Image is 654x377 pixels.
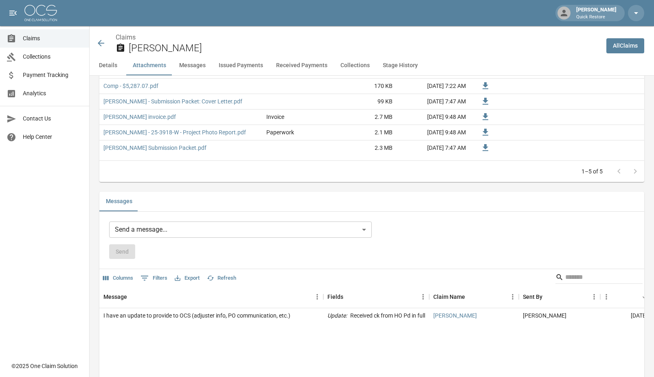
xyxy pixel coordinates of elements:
div: Paperwork [266,128,294,136]
button: Menu [600,291,612,303]
div: [PERSON_NAME] [573,6,620,20]
div: [DATE] 9:48 AM [397,110,470,125]
span: Analytics [23,89,83,98]
button: Messages [173,56,212,75]
div: 99 KB [336,94,397,110]
img: ocs-logo-white-transparent.png [24,5,57,21]
button: Show filters [138,272,169,285]
button: Sort [343,291,355,302]
span: Help Center [23,133,83,141]
button: Sort [542,291,554,302]
div: Invoice [266,113,284,121]
div: Message [99,285,323,308]
nav: breadcrumb [116,33,600,42]
span: Payment Tracking [23,71,83,79]
p: Quick Restore [576,14,617,21]
a: Claims [116,33,136,41]
div: I have an update to provide to OCS (adjuster info, PO communication, etc.) [103,311,290,320]
div: [DATE] 7:22 AM [397,79,470,94]
button: Collections [334,56,376,75]
div: Message [103,285,127,308]
span: Collections [23,53,83,61]
div: Claim Name [433,285,465,308]
button: Issued Payments [212,56,270,75]
a: [PERSON_NAME] [433,311,477,320]
button: Select columns [101,272,135,285]
div: [DATE] 7:47 AM [397,140,470,156]
div: Sent By [523,285,542,308]
button: Menu [507,291,519,303]
div: Search [555,271,643,285]
button: Sort [639,291,651,302]
button: Menu [311,291,323,303]
div: © 2025 One Claim Solution [11,362,78,370]
div: Send a message... [109,221,372,238]
button: Received Payments [270,56,334,75]
a: AllClaims [606,38,644,53]
div: 2.1 MB [336,125,397,140]
button: Attachments [126,56,173,75]
button: Details [90,56,126,75]
div: [DATE] 7:47 AM [397,94,470,110]
p: 1–5 of 5 [582,167,603,175]
div: Fields [323,285,429,308]
button: Stage History [376,56,424,75]
p: Received ck from HO Pd in full [350,311,425,320]
button: Refresh [205,272,238,285]
h2: [PERSON_NAME] [129,42,600,54]
div: anchor tabs [90,56,654,75]
button: open drawer [5,5,21,21]
a: [PERSON_NAME] - 25-3918-W - Project Photo Report.pdf [103,128,246,136]
div: Sent By [519,285,600,308]
button: Menu [588,291,600,303]
span: Contact Us [23,114,83,123]
div: [DATE] 9:48 AM [397,125,470,140]
p: Update : [327,311,347,320]
a: [PERSON_NAME] - Submission Packet: Cover Letter.pdf [103,97,242,105]
a: [PERSON_NAME] Submission Packet.pdf [103,144,206,152]
button: Sort [465,291,476,302]
button: Messages [99,192,139,211]
button: Export [173,272,202,285]
div: 2.7 MB [336,110,397,125]
a: Comp - $5,287.07.pdf [103,82,158,90]
div: Fields [327,285,343,308]
a: [PERSON_NAME] invoice.pdf [103,113,176,121]
div: 170 KB [336,79,397,94]
div: Claim Name [429,285,519,308]
button: Menu [417,291,429,303]
div: related-list tabs [99,192,644,211]
div: 2.3 MB [336,140,397,156]
button: Sort [127,291,138,302]
div: Hope Webber [523,311,566,320]
span: Claims [23,34,83,43]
